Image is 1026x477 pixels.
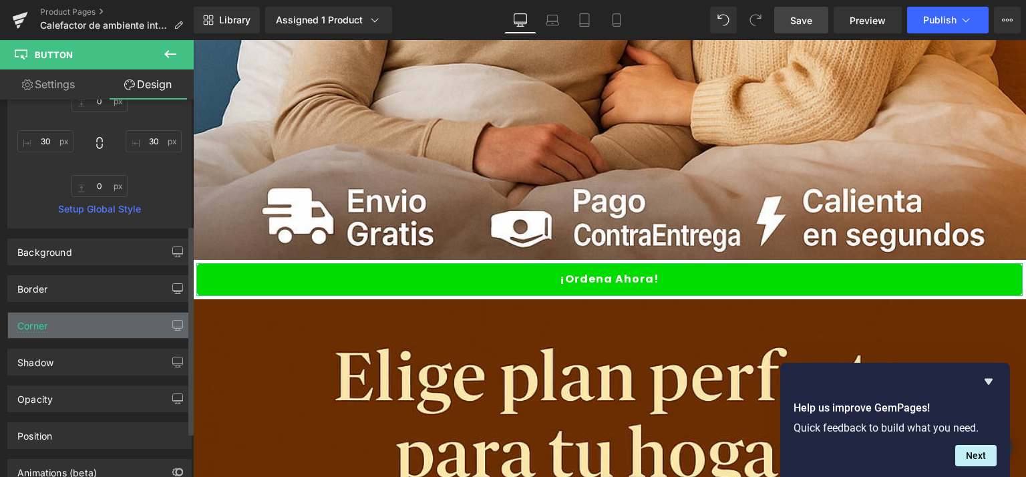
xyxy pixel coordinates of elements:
div: Help us improve GemPages! [794,373,997,466]
a: Setup Global Style [17,204,182,214]
span: Preview [850,13,886,27]
a: Desktop [504,7,536,33]
div: Corner [17,313,47,331]
span: ¡Ordena Ahora! [367,232,466,245]
div: Shadow [17,349,53,368]
input: 0 [71,175,128,197]
input: 0 [126,130,182,152]
a: Preview [834,7,902,33]
a: Design [100,69,196,100]
button: Next question [955,445,997,466]
a: Tablet [568,7,601,33]
input: 0 [17,130,73,152]
span: Library [219,14,250,26]
button: Publish [907,7,989,33]
a: Mobile [601,7,633,33]
span: Publish [923,15,957,25]
p: Quick feedback to build what you need. [794,422,997,434]
a: Product Pages [40,7,194,17]
a: Laptop [536,7,568,33]
div: Background [17,239,72,258]
h2: Help us improve GemPages! [794,400,997,416]
div: Border [17,276,47,295]
div: Assigned 1 Product [276,13,381,27]
div: Position [17,423,52,442]
a: New Library [194,7,260,33]
span: Button [35,49,73,60]
button: Undo [710,7,737,33]
a: ¡Ordena Ahora! [3,223,830,256]
button: Hide survey [981,373,997,389]
span: Save [790,13,812,27]
div: Opacity [17,386,53,405]
span: Calefactor de ambiente inteligente digital [40,20,168,31]
input: 0 [71,90,128,112]
button: Redo [742,7,769,33]
button: More [994,7,1021,33]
